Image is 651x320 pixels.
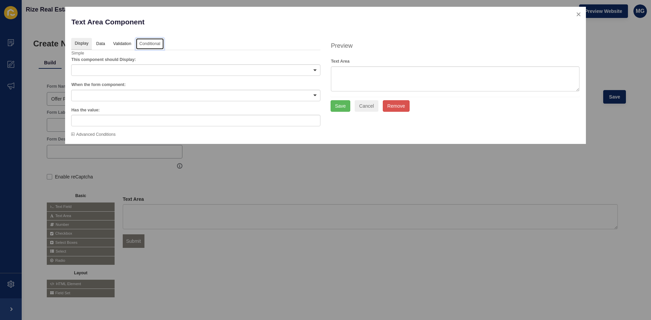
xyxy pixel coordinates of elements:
[71,57,136,63] label: This component should Display:
[71,132,115,137] span: Advanced Conditions
[136,38,164,50] a: Conditional
[110,38,135,50] a: Validation
[71,107,99,113] label: Has the value:
[71,13,320,31] p: Text Area Component
[572,7,586,21] button: close
[71,38,92,50] a: Display
[71,82,125,88] label: When the form component:
[383,100,409,112] button: Remove
[331,100,350,112] button: Save
[71,51,84,56] span: Simple
[355,100,378,112] button: Cancel
[93,38,109,50] a: Data
[331,42,579,50] h4: Preview
[331,58,350,64] label: Text Area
